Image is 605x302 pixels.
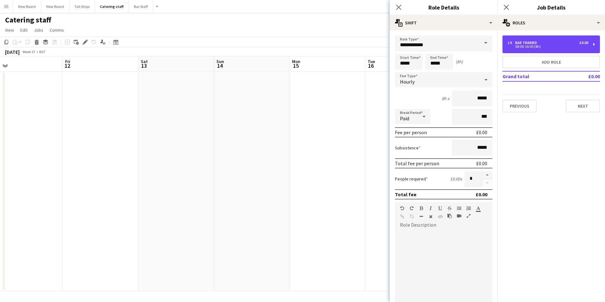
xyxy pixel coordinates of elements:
[456,59,463,65] div: (8h)
[140,62,148,69] span: 13
[502,71,570,81] td: Grand total
[428,214,433,219] button: Clear Formatting
[5,27,14,33] span: View
[47,26,66,34] a: Comms
[31,26,46,34] a: Jobs
[570,71,600,81] td: £0.00
[447,213,452,218] button: Paste as plain text
[41,0,69,13] button: New Board
[13,0,41,13] button: New Board
[508,45,588,48] div: 08:00-16:00 (8h)
[400,115,409,122] span: Paid
[502,56,600,68] button: Add role
[508,41,515,45] div: 1 x
[50,27,64,33] span: Comms
[5,15,51,25] h1: Catering staff
[497,15,605,30] div: Roles
[95,0,129,13] button: Catering staff
[476,206,480,211] button: Text Color
[34,27,43,33] span: Jobs
[438,206,442,211] button: Underline
[579,41,588,45] div: £0.00
[215,62,224,69] span: 14
[438,214,442,219] button: HTML Code
[476,129,487,135] div: £0.00
[395,129,427,135] div: Fee per person
[482,171,492,179] button: Increase
[395,176,428,182] label: People required
[566,100,600,112] button: Next
[400,79,415,85] span: Hourly
[395,191,416,198] div: Total fee
[390,15,497,30] div: Shift
[20,27,28,33] span: Edit
[5,49,20,55] div: [DATE]
[141,59,148,64] span: Sat
[3,26,16,34] a: View
[69,0,95,13] button: Tall Ships
[292,59,300,64] span: Mon
[515,41,540,45] div: Bar trained
[476,160,487,167] div: £0.00
[21,49,37,54] span: Week 37
[409,206,414,211] button: Redo
[466,213,471,218] button: Fullscreen
[216,59,224,64] span: Sun
[450,176,462,182] div: £0.00 x
[395,145,421,151] label: Subsistence
[419,214,423,219] button: Horizontal Line
[39,49,46,54] div: BST
[64,62,70,69] span: 12
[65,59,70,64] span: Fri
[428,206,433,211] button: Italic
[395,160,439,167] div: Total fee per person
[457,206,461,211] button: Unordered List
[447,206,452,211] button: Strikethrough
[367,62,375,69] span: 16
[291,62,300,69] span: 15
[18,26,30,34] a: Edit
[476,191,487,198] div: £0.00
[129,0,153,13] button: Bar Staff
[390,3,497,11] h3: Role Details
[466,206,471,211] button: Ordered List
[400,206,404,211] button: Undo
[457,213,461,218] button: Insert video
[419,206,423,211] button: Bold
[368,59,375,64] span: Tue
[442,96,449,101] div: 8h x
[497,3,605,11] h3: Job Details
[502,100,537,112] button: Previous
